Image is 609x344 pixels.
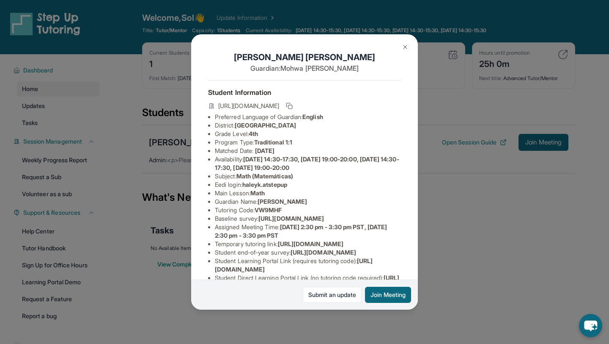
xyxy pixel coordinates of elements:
[215,113,401,121] li: Preferred Language of Guardian:
[215,223,387,239] span: [DATE] 2:30 pm - 3:30 pm PST, [DATE] 2:30 pm - 3:30 pm PST
[208,87,401,97] h4: Student Information
[215,155,401,172] li: Availability:
[208,51,401,63] h1: [PERSON_NAME] [PERSON_NAME]
[215,147,401,155] li: Matched Date:
[235,122,296,129] span: [GEOGRAPHIC_DATA]
[278,240,343,247] span: [URL][DOMAIN_NAME]
[215,248,401,257] li: Student end-of-year survey :
[258,215,324,222] span: [URL][DOMAIN_NAME]
[215,138,401,147] li: Program Type:
[579,314,602,337] button: chat-button
[218,102,279,110] span: [URL][DOMAIN_NAME]
[215,197,401,206] li: Guardian Name :
[215,189,401,197] li: Main Lesson :
[215,240,401,248] li: Temporary tutoring link :
[249,130,258,137] span: 4th
[303,287,362,303] a: Submit an update
[250,189,265,197] span: Math
[215,180,401,189] li: Eedi login :
[254,139,292,146] span: Traditional 1:1
[255,147,274,154] span: [DATE]
[208,63,401,73] p: Guardian: Mohwa [PERSON_NAME]
[284,101,294,111] button: Copy link
[215,121,401,130] li: District:
[402,44,409,50] img: Close Icon
[215,274,401,291] li: Student Direct Learning Portal Link (no tutoring code required) :
[215,172,401,180] li: Subject :
[215,214,401,223] li: Baseline survey :
[258,198,307,205] span: [PERSON_NAME]
[365,287,411,303] button: Join Meeting
[242,181,287,188] span: haleyk.atstepup
[215,206,401,214] li: Tutoring Code :
[215,155,399,171] span: [DATE] 14:30-17:30, [DATE] 19:00-20:00, [DATE] 14:30-17:30, [DATE] 19:00-20:00
[291,249,356,256] span: [URL][DOMAIN_NAME]
[215,130,401,138] li: Grade Level:
[215,257,401,274] li: Student Learning Portal Link (requires tutoring code) :
[215,223,401,240] li: Assigned Meeting Time :
[255,206,282,214] span: VW9MHF
[302,113,323,120] span: English
[236,172,293,180] span: Math (Matemáticas)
